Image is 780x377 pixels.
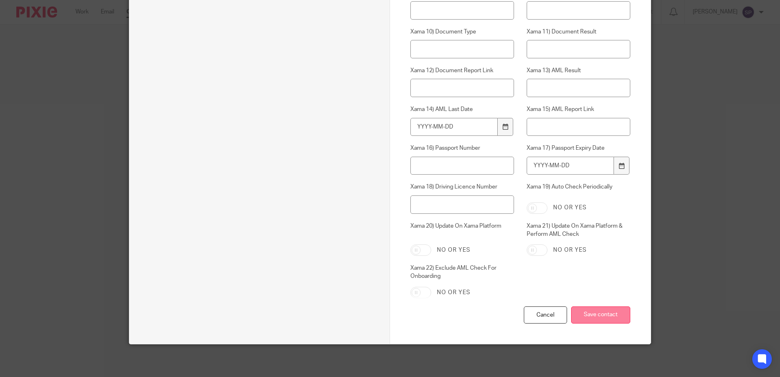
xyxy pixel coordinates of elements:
[410,28,514,36] label: Xama 10) Document Type
[410,264,514,281] label: Xama 22) Exclude AML Check For Onboarding
[527,105,630,113] label: Xama 15) AML Report Link
[410,144,514,152] label: Xama 16) Passport Number
[527,67,630,75] label: Xama 13) AML Result
[527,222,630,239] label: Xama 21) Update On Xama Platform & Perform AML Check
[410,118,498,136] input: YYYY-MM-DD
[437,246,470,254] label: No or yes
[571,306,630,324] input: Save contact
[527,157,614,175] input: YYYY-MM-DD
[524,306,567,324] div: Cancel
[410,222,514,239] label: Xama 20) Update On Xama Platform
[410,183,514,191] label: Xama 18) Driving Licence Number
[527,183,630,196] label: Xama 19) Auto Check Periodically
[553,246,587,254] label: No or yes
[527,144,630,152] label: Xama 17) Passport Expiry Date
[437,288,470,297] label: No or yes
[410,105,514,113] label: Xama 14) AML Last Date
[410,67,514,75] label: Xama 12) Document Report Link
[553,204,587,212] label: No or yes
[527,28,630,36] label: Xama 11) Document Result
